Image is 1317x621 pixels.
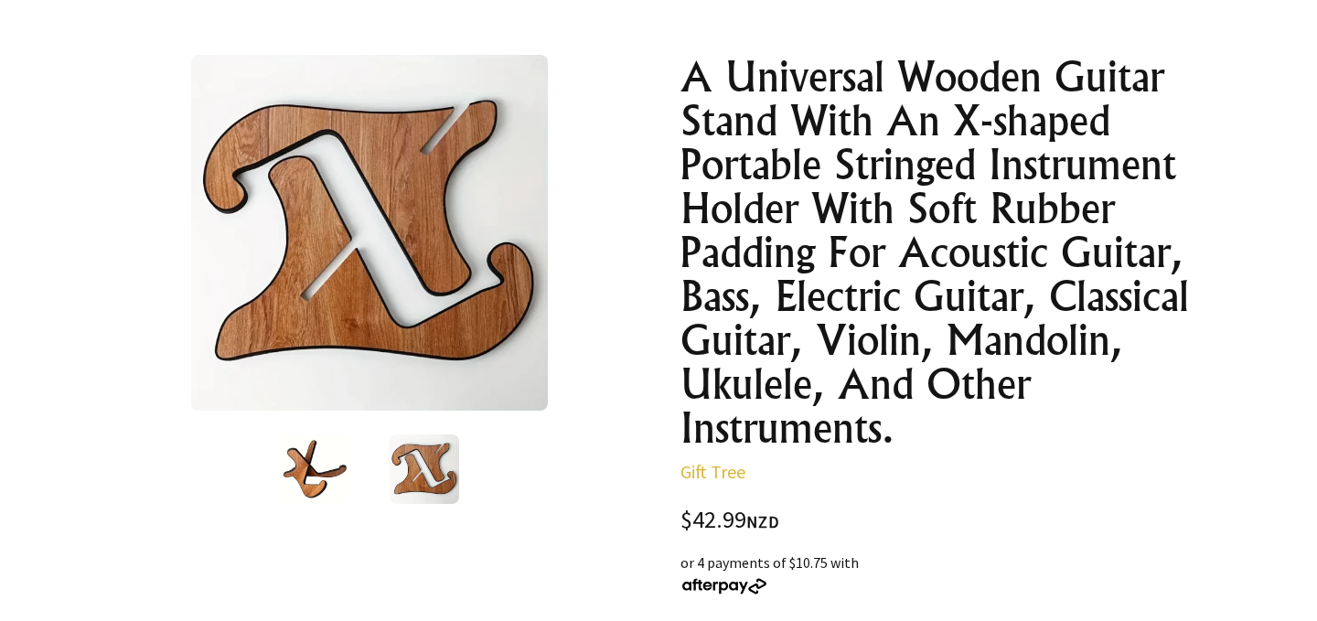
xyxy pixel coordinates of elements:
[191,55,547,411] img: A Universal Wooden Guitar Stand With An X-shaped Portable Stringed Instrument Holder With Soft Ru...
[280,434,349,504] img: A Universal Wooden Guitar Stand With An X-shaped Portable Stringed Instrument Holder With Soft Ru...
[680,509,1215,533] div: $42.99
[680,55,1215,450] h1: A Universal Wooden Guitar Stand With An X-shaped Portable Stringed Instrument Holder With Soft Ru...
[390,434,459,504] img: A Universal Wooden Guitar Stand With An X-shaped Portable Stringed Instrument Holder With Soft Ru...
[680,551,1215,595] div: or 4 payments of $10.75 with
[746,511,779,532] span: NZD
[680,460,745,483] a: Gift Tree
[680,578,768,594] img: Afterpay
